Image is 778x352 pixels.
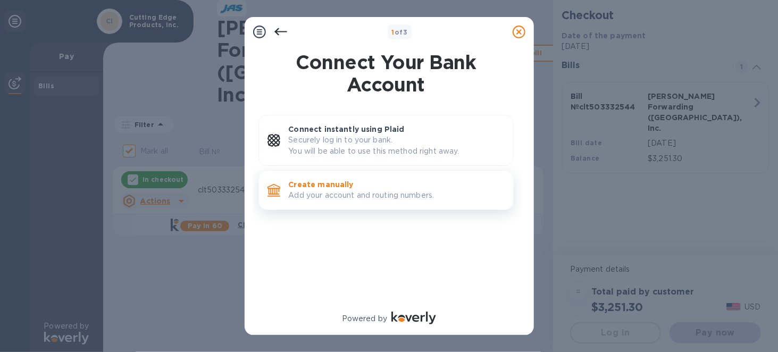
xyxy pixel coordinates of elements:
[289,179,505,190] p: Create manually
[342,313,387,324] p: Powered by
[392,28,408,36] b: of 3
[254,51,518,96] h1: Connect Your Bank Account
[391,312,436,324] img: Logo
[392,28,395,36] span: 1
[289,124,505,135] p: Connect instantly using Plaid
[289,135,505,157] p: Securely log in to your bank. You will be able to use this method right away.
[289,190,505,201] p: Add your account and routing numbers.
